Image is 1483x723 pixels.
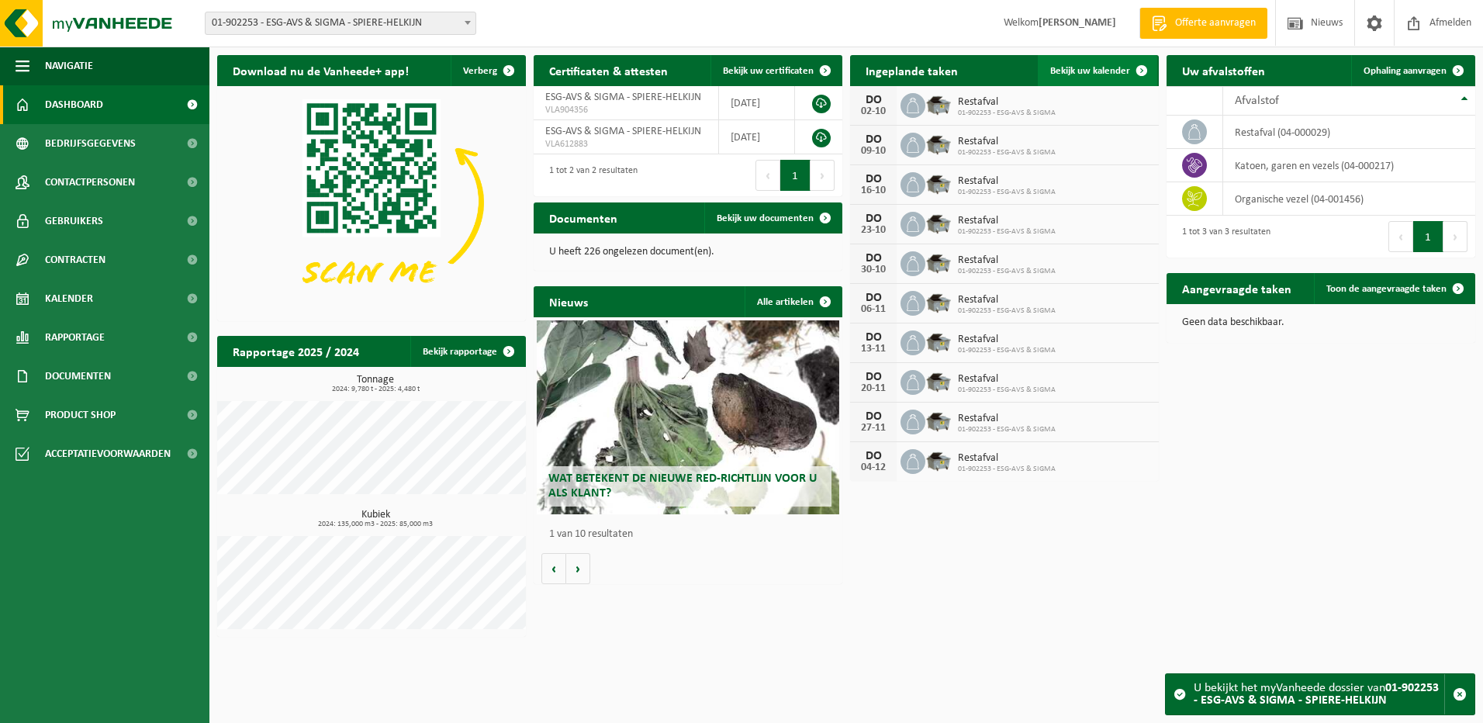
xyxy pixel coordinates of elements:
img: WB-5000-GAL-GY-01 [925,249,952,275]
div: 09-10 [858,146,889,157]
span: Navigatie [45,47,93,85]
span: 01-902253 - ESG-AVS & SIGMA [958,148,1056,157]
a: Bekijk uw documenten [704,202,841,234]
span: Restafval [958,413,1056,425]
img: WB-5000-GAL-GY-01 [925,91,952,117]
button: Next [811,160,835,191]
div: 27-11 [858,423,889,434]
img: Download de VHEPlus App [217,86,526,318]
div: DO [858,292,889,304]
span: Contracten [45,240,105,279]
div: 23-10 [858,225,889,236]
span: Ophaling aanvragen [1364,66,1447,76]
a: Toon de aangevraagde taken [1314,273,1474,304]
span: Restafval [958,294,1056,306]
div: 13-11 [858,344,889,355]
a: Alle artikelen [745,286,841,317]
span: ESG-AVS & SIGMA - SPIERE-HELKIJN [545,126,701,137]
img: WB-5000-GAL-GY-01 [925,447,952,473]
span: 01-902253 - ESG-AVS & SIGMA [958,227,1056,237]
div: DO [858,252,889,265]
a: Offerte aanvragen [1139,8,1267,39]
a: Bekijk rapportage [410,336,524,367]
span: Wat betekent de nieuwe RED-richtlijn voor u als klant? [548,472,817,500]
div: DO [858,133,889,146]
span: Bekijk uw certificaten [723,66,814,76]
div: 02-10 [858,106,889,117]
div: 1 tot 2 van 2 resultaten [541,158,638,192]
div: 30-10 [858,265,889,275]
img: WB-5000-GAL-GY-01 [925,368,952,394]
span: VLA904356 [545,104,707,116]
span: Gebruikers [45,202,103,240]
img: WB-5000-GAL-GY-01 [925,289,952,315]
span: 01-902253 - ESG-AVS & SIGMA [958,425,1056,434]
span: Restafval [958,136,1056,148]
img: WB-5000-GAL-GY-01 [925,328,952,355]
div: 06-11 [858,304,889,315]
span: Restafval [958,452,1056,465]
h2: Nieuws [534,286,603,317]
div: DO [858,331,889,344]
img: WB-5000-GAL-GY-01 [925,130,952,157]
span: Bedrijfsgegevens [45,124,136,163]
span: Restafval [958,175,1056,188]
div: 04-12 [858,462,889,473]
div: DO [858,173,889,185]
button: 1 [780,160,811,191]
a: Ophaling aanvragen [1351,55,1474,86]
span: Rapportage [45,318,105,357]
button: Verberg [451,55,524,86]
h2: Documenten [534,202,633,233]
button: Volgende [566,553,590,584]
h2: Certificaten & attesten [534,55,683,85]
button: Next [1443,221,1467,252]
div: 20-11 [858,383,889,394]
span: Bekijk uw kalender [1050,66,1130,76]
span: Documenten [45,357,111,396]
span: Restafval [958,215,1056,227]
div: U bekijkt het myVanheede dossier van [1194,674,1444,714]
span: Dashboard [45,85,103,124]
h2: Aangevraagde taken [1167,273,1307,303]
span: Contactpersonen [45,163,135,202]
p: U heeft 226 ongelezen document(en). [549,247,827,258]
span: 2024: 135,000 m3 - 2025: 85,000 m3 [225,521,526,528]
td: katoen, garen en vezels (04-000217) [1223,149,1475,182]
span: 01-902253 - ESG-AVS & SIGMA [958,188,1056,197]
div: DO [858,450,889,462]
p: Geen data beschikbaar. [1182,317,1460,328]
span: 01-902253 - ESG-AVS & SIGMA [958,267,1056,276]
strong: 01-902253 - ESG-AVS & SIGMA - SPIERE-HELKIJN [1194,682,1439,707]
h3: Kubiek [225,510,526,528]
td: [DATE] [719,120,796,154]
button: 1 [1413,221,1443,252]
h2: Rapportage 2025 / 2024 [217,336,375,366]
div: 1 tot 3 van 3 resultaten [1174,220,1270,254]
span: Restafval [958,254,1056,267]
span: Restafval [958,96,1056,109]
h2: Uw afvalstoffen [1167,55,1281,85]
span: Product Shop [45,396,116,434]
img: WB-5000-GAL-GY-01 [925,407,952,434]
span: Offerte aanvragen [1171,16,1260,31]
td: organische vezel (04-001456) [1223,182,1475,216]
button: Vorige [541,553,566,584]
span: 01-902253 - ESG-AVS & SIGMA [958,109,1056,118]
div: DO [858,94,889,106]
span: Toon de aangevraagde taken [1326,284,1447,294]
span: 01-902253 - ESG-AVS & SIGMA - SPIERE-HELKIJN [206,12,475,34]
span: Afvalstof [1235,95,1279,107]
button: Previous [755,160,780,191]
h3: Tonnage [225,375,526,393]
a: Bekijk uw certificaten [710,55,841,86]
div: DO [858,410,889,423]
span: Bekijk uw documenten [717,213,814,223]
img: WB-5000-GAL-GY-01 [925,170,952,196]
td: restafval (04-000029) [1223,116,1475,149]
span: Restafval [958,373,1056,386]
h2: Ingeplande taken [850,55,973,85]
div: DO [858,371,889,383]
p: 1 van 10 resultaten [549,529,835,540]
span: VLA612883 [545,138,707,150]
